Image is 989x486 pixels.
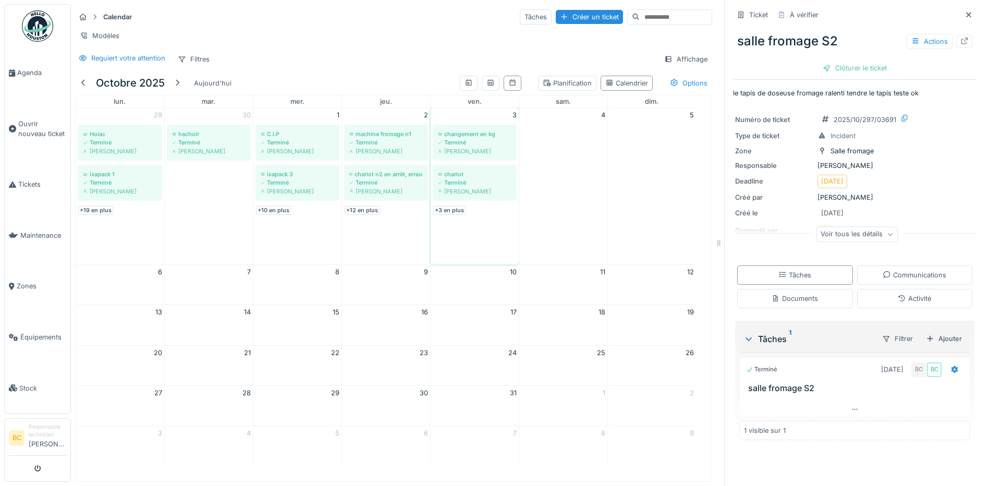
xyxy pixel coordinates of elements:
a: 15 octobre 2025 [331,305,341,319]
a: 9 octobre 2025 [422,265,430,279]
td: 30 octobre 2025 [341,385,430,426]
td: 4 novembre 2025 [164,426,253,466]
div: Responsable [735,161,813,171]
span: Zones [17,281,66,291]
div: Type de ticket [735,131,813,141]
div: Ajouter [922,332,966,346]
td: 7 novembre 2025 [430,426,519,466]
td: 9 octobre 2025 [341,265,430,305]
div: [PERSON_NAME] [735,161,974,171]
div: Terminé [349,178,423,187]
div: ixapack 1 [83,170,157,178]
div: changement en kg [438,130,511,138]
div: [PERSON_NAME] [261,147,334,155]
a: 27 octobre 2025 [152,386,164,400]
td: 15 octobre 2025 [253,305,341,345]
a: 4 novembre 2025 [245,426,253,440]
a: 14 octobre 2025 [242,305,253,319]
a: 22 octobre 2025 [329,346,341,360]
h5: octobre 2025 [96,77,165,89]
a: +3 en plus [433,206,466,215]
a: 24 octobre 2025 [506,346,519,360]
td: 11 octobre 2025 [519,265,607,305]
td: 20 octobre 2025 [76,345,164,385]
a: 21 octobre 2025 [242,346,253,360]
a: Équipements [5,312,70,363]
a: 17 octobre 2025 [508,305,519,319]
div: Créé par [735,192,813,202]
td: 7 octobre 2025 [164,265,253,305]
div: [DATE] [821,176,844,186]
span: Agenda [17,68,66,78]
div: Aujourd'hui [190,76,236,90]
div: Terminé [261,178,334,187]
td: 5 octobre 2025 [607,108,696,265]
div: Affichage [660,52,712,67]
div: Modèles [75,28,124,43]
td: 1 novembre 2025 [519,385,607,426]
td: 24 octobre 2025 [430,345,519,385]
div: Zone [735,146,813,156]
td: 30 septembre 2025 [164,108,253,265]
td: 21 octobre 2025 [164,345,253,385]
div: Clôturer le ticket [819,61,891,75]
td: 5 novembre 2025 [253,426,341,466]
td: 29 septembre 2025 [76,108,164,265]
div: BC [927,362,942,377]
a: 12 octobre 2025 [685,265,696,279]
div: Holac [83,130,157,138]
td: 12 octobre 2025 [607,265,696,305]
td: 25 octobre 2025 [519,345,607,385]
a: 18 octobre 2025 [596,305,607,319]
div: Tâches [778,270,811,280]
a: 1 octobre 2025 [335,108,341,122]
td: 8 octobre 2025 [253,265,341,305]
span: Ouvrir nouveau ticket [18,119,66,139]
td: 22 octobre 2025 [253,345,341,385]
div: hachoir [172,130,246,138]
div: 1 visible sur 1 [744,426,786,435]
td: 2 novembre 2025 [607,385,696,426]
div: [PERSON_NAME] [438,147,511,155]
div: Responsable technicien [29,423,66,439]
a: 19 octobre 2025 [685,305,696,319]
a: +10 en plus [256,206,291,215]
td: 4 octobre 2025 [519,108,607,265]
div: Voir tous les détails [816,227,898,242]
td: 29 octobre 2025 [253,385,341,426]
a: Ouvrir nouveau ticket [5,99,70,160]
div: Tâches [743,333,873,345]
div: Documents [772,294,818,303]
div: Terminé [172,138,246,147]
td: 17 octobre 2025 [430,305,519,345]
a: 16 octobre 2025 [419,305,430,319]
div: Créé le [735,208,813,218]
a: Tickets [5,159,70,210]
div: Terminé [83,138,157,147]
td: 9 novembre 2025 [607,426,696,466]
div: Options [665,76,712,91]
div: 2025/10/297/03691 [834,115,896,125]
div: BC [911,362,926,377]
a: 1 novembre 2025 [601,386,607,400]
div: Activité [898,294,931,303]
div: Salle fromage [831,146,874,156]
div: salle fromage S2 [733,28,976,55]
p: le tapis de doseuse fromage ralenti tendre le tapis teste ok [733,88,976,98]
div: [PERSON_NAME] [438,187,511,196]
td: 28 octobre 2025 [164,385,253,426]
div: Incident [831,131,856,141]
div: Terminé [261,138,334,147]
div: chariot [438,170,511,178]
a: vendredi [466,95,484,107]
div: [DATE] [821,208,844,218]
sup: 1 [789,333,791,345]
div: Planification [543,78,592,88]
img: Badge_color-CXgf-gQk.svg [22,10,53,42]
td: 26 octobre 2025 [607,345,696,385]
a: 3 novembre 2025 [156,426,164,440]
a: 10 octobre 2025 [508,265,519,279]
div: Terminé [438,138,511,147]
a: 3 octobre 2025 [510,108,519,122]
td: 31 octobre 2025 [430,385,519,426]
